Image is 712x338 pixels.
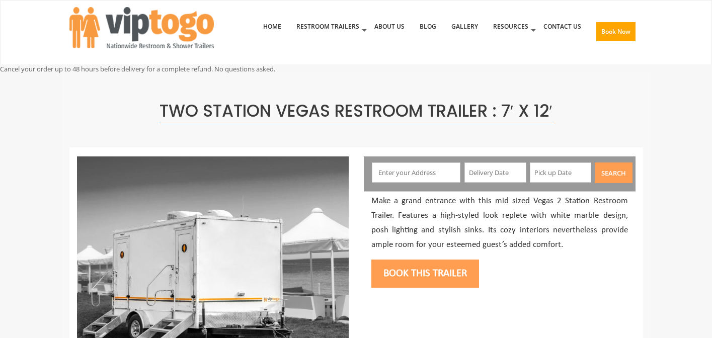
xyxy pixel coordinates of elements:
[486,1,536,53] a: Resources
[595,162,632,183] button: Search
[367,1,412,53] a: About Us
[596,22,636,41] button: Book Now
[160,99,552,123] span: Two Station Vegas Restroom Trailer : 7′ x 12′
[530,162,592,183] input: Pick up Date
[464,162,526,183] input: Delivery Date
[69,7,214,48] img: VIPTOGO
[289,1,367,53] a: Restroom Trailers
[444,1,486,53] a: Gallery
[412,1,444,53] a: Blog
[589,1,643,63] a: Book Now
[372,162,460,183] input: Enter your Address
[371,260,479,288] button: Book this trailer
[256,1,289,53] a: Home
[536,1,589,53] a: Contact Us
[371,194,628,252] p: Make a grand entrance with this mid sized Vegas 2 Station Restroom Trailer. Features a high-style...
